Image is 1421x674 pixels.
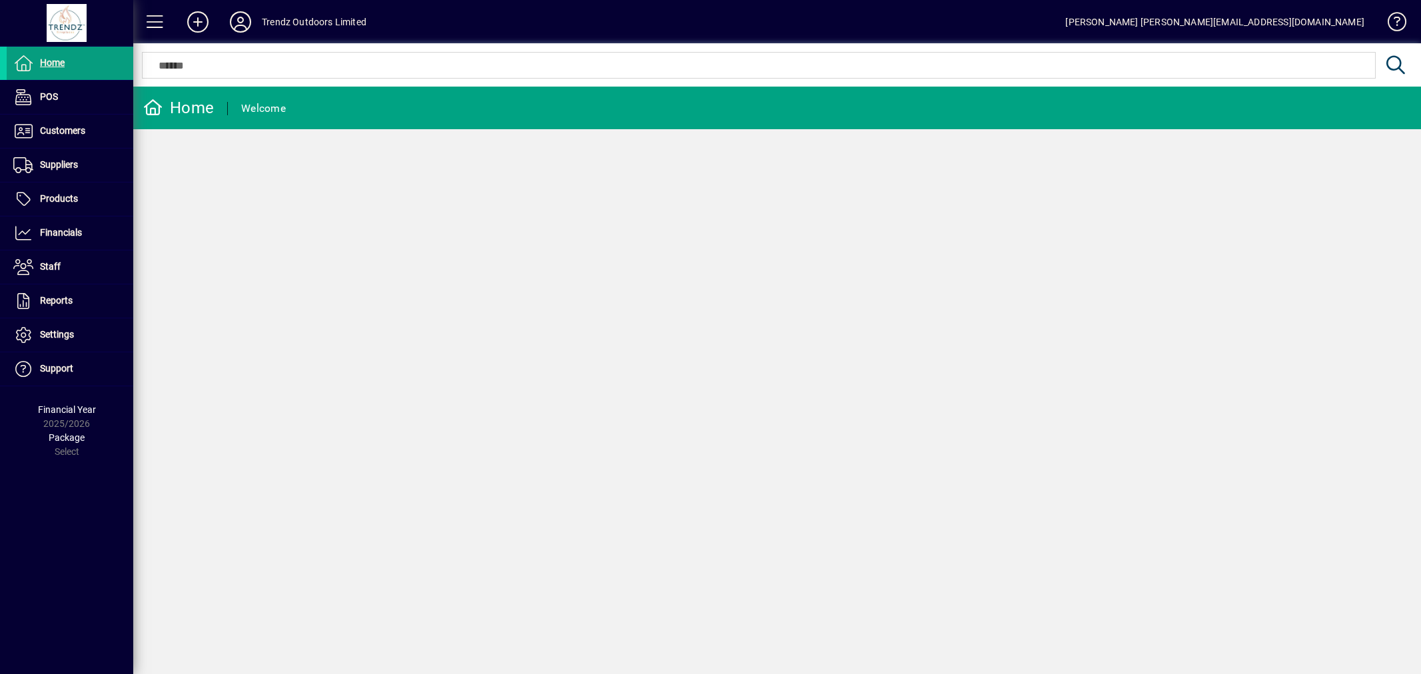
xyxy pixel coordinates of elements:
[40,295,73,306] span: Reports
[40,159,78,170] span: Suppliers
[7,216,133,250] a: Financials
[7,81,133,114] a: POS
[38,404,96,415] span: Financial Year
[7,284,133,318] a: Reports
[177,10,219,34] button: Add
[143,97,214,119] div: Home
[40,91,58,102] span: POS
[7,182,133,216] a: Products
[40,193,78,204] span: Products
[7,250,133,284] a: Staff
[7,149,133,182] a: Suppliers
[7,115,133,148] a: Customers
[262,11,366,33] div: Trendz Outdoors Limited
[40,227,82,238] span: Financials
[40,261,61,272] span: Staff
[40,125,85,136] span: Customers
[241,98,286,119] div: Welcome
[1378,3,1404,46] a: Knowledge Base
[40,363,73,374] span: Support
[49,432,85,443] span: Package
[1065,11,1364,33] div: [PERSON_NAME] [PERSON_NAME][EMAIL_ADDRESS][DOMAIN_NAME]
[40,329,74,340] span: Settings
[219,10,262,34] button: Profile
[40,57,65,68] span: Home
[7,318,133,352] a: Settings
[7,352,133,386] a: Support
